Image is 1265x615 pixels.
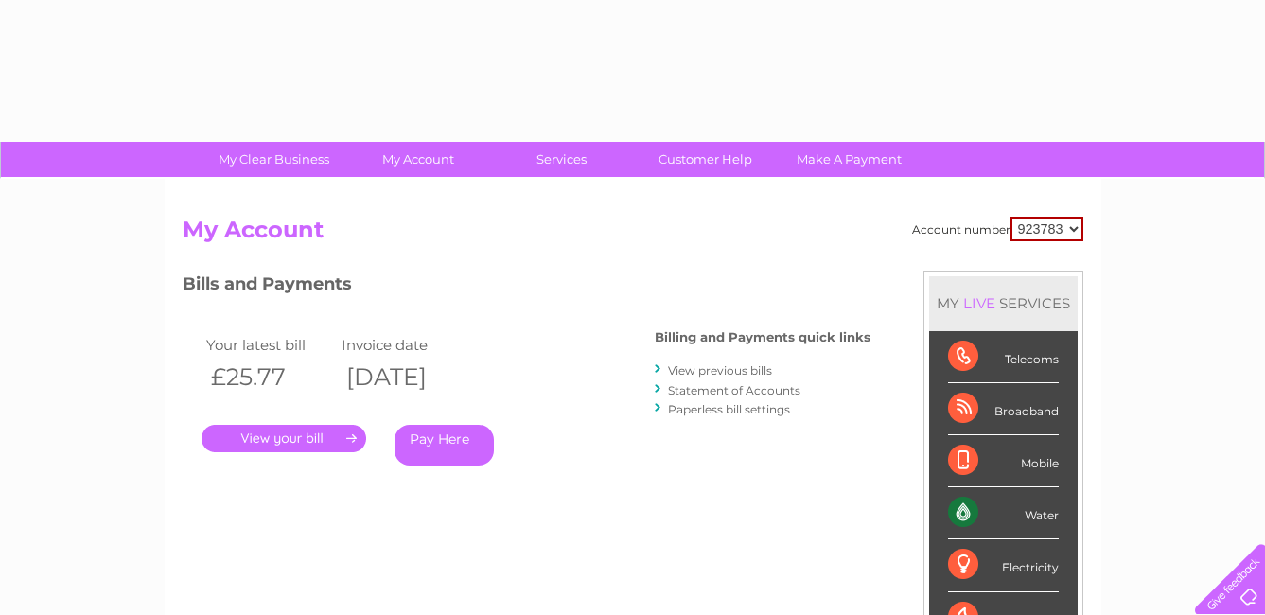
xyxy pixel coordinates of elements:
div: Mobile [948,435,1059,487]
div: Water [948,487,1059,539]
a: Paperless bill settings [668,402,790,416]
a: Customer Help [627,142,783,177]
a: My Account [340,142,496,177]
h3: Bills and Payments [183,271,870,304]
a: View previous bills [668,363,772,378]
a: My Clear Business [196,142,352,177]
a: Pay Here [395,425,494,466]
h4: Billing and Payments quick links [655,330,870,344]
div: Telecoms [948,331,1059,383]
a: Statement of Accounts [668,383,800,397]
th: £25.77 [202,358,338,396]
th: [DATE] [337,358,473,396]
div: MY SERVICES [929,276,1078,330]
div: Broadband [948,383,1059,435]
div: Account number [912,217,1083,241]
div: Electricity [948,539,1059,591]
a: Make A Payment [771,142,927,177]
a: . [202,425,366,452]
h2: My Account [183,217,1083,253]
td: Invoice date [337,332,473,358]
div: LIVE [959,294,999,312]
td: Your latest bill [202,332,338,358]
a: Services [483,142,640,177]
